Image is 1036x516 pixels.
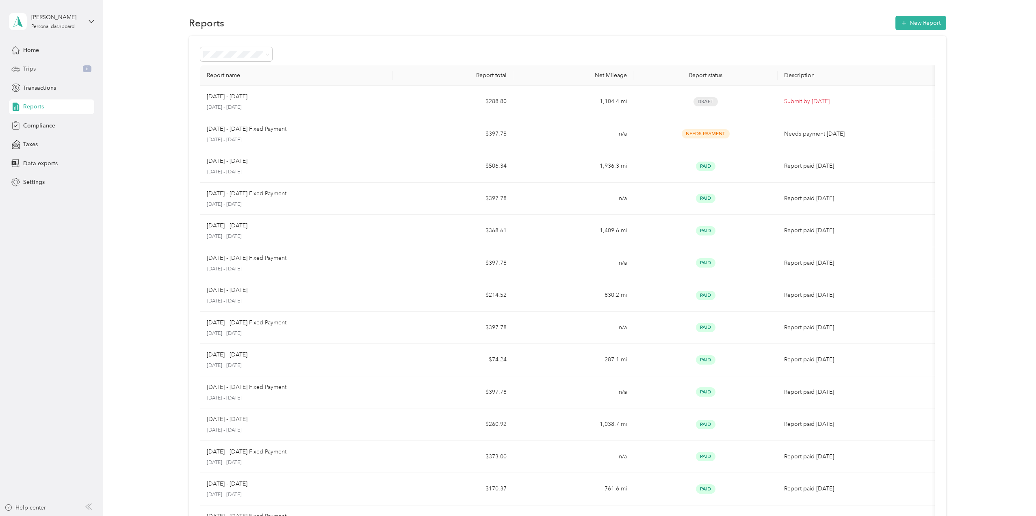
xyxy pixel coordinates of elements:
[393,279,513,312] td: $214.52
[200,65,393,86] th: Report name
[207,491,386,499] p: [DATE] - [DATE]
[207,92,247,101] p: [DATE] - [DATE]
[513,118,633,151] td: n/a
[784,452,932,461] p: Report paid [DATE]
[23,46,39,54] span: Home
[513,215,633,247] td: 1,409.6 mi
[207,254,286,263] p: [DATE] - [DATE] Fixed Payment
[393,247,513,280] td: $397.78
[207,157,247,166] p: [DATE] - [DATE]
[696,226,715,235] span: Paid
[207,168,386,176] p: [DATE] - [DATE]
[207,201,386,208] p: [DATE] - [DATE]
[23,84,56,92] span: Transactions
[784,484,932,493] p: Report paid [DATE]
[4,503,46,512] button: Help center
[207,189,286,198] p: [DATE] - [DATE] Fixed Payment
[207,415,247,424] p: [DATE] - [DATE]
[393,215,513,247] td: $368.61
[513,150,633,183] td: 1,936.3 mi
[696,258,715,268] span: Paid
[189,19,224,27] h1: Reports
[696,452,715,461] span: Paid
[784,97,932,106] p: Submit by [DATE]
[207,459,386,466] p: [DATE] - [DATE]
[207,298,386,305] p: [DATE] - [DATE]
[393,118,513,151] td: $397.78
[207,233,386,240] p: [DATE] - [DATE]
[513,344,633,376] td: 287.1 mi
[784,355,932,364] p: Report paid [DATE]
[513,441,633,473] td: n/a
[513,65,633,86] th: Net Mileage
[393,344,513,376] td: $74.24
[393,473,513,505] td: $170.37
[513,247,633,280] td: n/a
[207,479,247,488] p: [DATE] - [DATE]
[23,140,38,149] span: Taxes
[696,323,715,332] span: Paid
[207,104,386,111] p: [DATE] - [DATE]
[393,65,513,86] th: Report total
[694,97,718,106] span: Draft
[207,221,247,230] p: [DATE] - [DATE]
[784,259,932,268] p: Report paid [DATE]
[513,86,633,118] td: 1,104.4 mi
[778,65,938,86] th: Description
[393,376,513,409] td: $397.78
[784,388,932,397] p: Report paid [DATE]
[207,395,386,402] p: [DATE] - [DATE]
[393,408,513,441] td: $260.92
[640,72,771,79] div: Report status
[23,178,45,186] span: Settings
[696,387,715,397] span: Paid
[393,441,513,473] td: $373.00
[207,286,247,295] p: [DATE] - [DATE]
[207,266,386,273] p: [DATE] - [DATE]
[513,376,633,409] td: n/a
[513,279,633,312] td: 830.2 mi
[696,484,715,494] span: Paid
[513,183,633,215] td: n/a
[207,427,386,434] p: [DATE] - [DATE]
[23,159,58,168] span: Data exports
[784,323,932,332] p: Report paid [DATE]
[895,16,946,30] button: New Report
[207,447,286,456] p: [DATE] - [DATE] Fixed Payment
[207,330,386,337] p: [DATE] - [DATE]
[513,408,633,441] td: 1,038.7 mi
[393,183,513,215] td: $397.78
[207,350,247,359] p: [DATE] - [DATE]
[696,194,715,203] span: Paid
[207,383,286,392] p: [DATE] - [DATE] Fixed Payment
[207,125,286,134] p: [DATE] - [DATE] Fixed Payment
[207,136,386,144] p: [DATE] - [DATE]
[83,65,91,73] span: 6
[393,86,513,118] td: $288.80
[784,162,932,171] p: Report paid [DATE]
[31,24,75,29] div: Personal dashboard
[513,312,633,344] td: n/a
[23,121,55,130] span: Compliance
[784,194,932,203] p: Report paid [DATE]
[784,420,932,429] p: Report paid [DATE]
[513,473,633,505] td: 761.6 mi
[990,471,1036,516] iframe: Everlance-gr Chat Button Frame
[207,362,386,369] p: [DATE] - [DATE]
[393,312,513,344] td: $397.78
[696,162,715,171] span: Paid
[784,226,932,235] p: Report paid [DATE]
[784,291,932,300] p: Report paid [DATE]
[23,102,44,111] span: Reports
[784,130,932,138] p: Needs payment [DATE]
[682,129,730,138] span: Needs Payment
[31,13,82,22] div: [PERSON_NAME]
[696,420,715,429] span: Paid
[696,355,715,365] span: Paid
[207,318,286,327] p: [DATE] - [DATE] Fixed Payment
[393,150,513,183] td: $506.34
[696,291,715,300] span: Paid
[23,65,36,73] span: Trips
